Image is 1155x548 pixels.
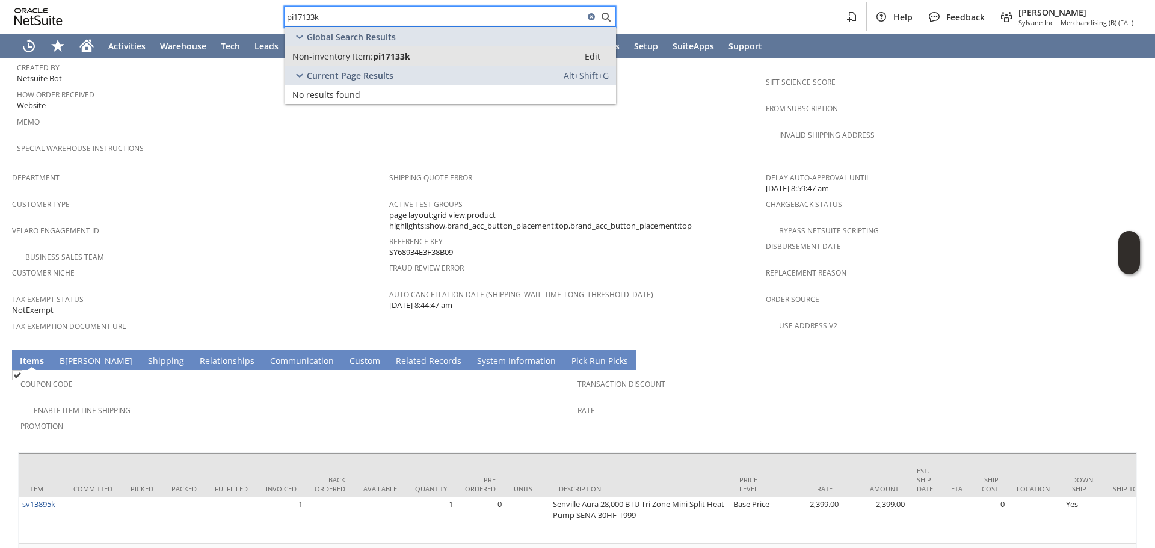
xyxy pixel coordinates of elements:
[292,51,373,62] span: Non-inventory Item:
[564,70,609,81] span: Alt+Shift+G
[43,34,72,58] div: Shortcuts
[12,226,99,236] a: Velaro Engagement ID
[389,173,472,183] a: Shipping Quote Error
[12,321,126,331] a: Tax Exemption Document URL
[568,355,631,368] a: Pick Run Picks
[131,484,153,493] div: Picked
[766,103,838,114] a: From Subscription
[401,355,406,366] span: e
[34,405,131,416] a: Enable Item Line Shipping
[60,355,65,366] span: B
[373,51,410,62] span: pi17133k
[766,199,842,209] a: Chargeback Status
[1121,353,1136,367] a: Unrolled view on
[12,294,84,304] a: Tax Exempt Status
[108,40,146,52] span: Activities
[779,321,837,331] a: Use Address V2
[355,355,360,366] span: u
[79,38,94,53] svg: Home
[482,355,486,366] span: y
[160,40,206,52] span: Warehouse
[22,38,36,53] svg: Recent Records
[465,475,496,493] div: Pre Ordered
[72,34,101,58] a: Home
[73,484,112,493] div: Committed
[270,355,276,366] span: C
[17,143,144,153] a: Special Warehouse Instructions
[17,117,40,127] a: Memo
[1072,475,1095,493] div: Down. Ship
[307,70,393,81] span: Current Page Results
[577,379,665,389] a: Transaction Discount
[285,46,616,66] a: Non-inventory Item:pi17133kEdit:
[577,405,595,416] a: Rate
[148,355,153,366] span: S
[673,40,714,52] span: SuiteApps
[267,355,337,368] a: Communication
[571,49,614,63] a: Edit:
[514,484,541,493] div: Units
[266,484,297,493] div: Invoiced
[1063,497,1104,544] td: Yes
[247,34,286,58] a: Leads
[415,484,447,493] div: Quantity
[946,11,985,23] span: Feedback
[406,497,456,544] td: 1
[12,199,70,209] a: Customer Type
[784,484,833,493] div: Rate
[389,247,453,258] span: SY68934E3F38B09
[12,268,75,278] a: Customer Niche
[721,34,769,58] a: Support
[550,497,730,544] td: Senville Aura 28,000 BTU Tri Zone Mini Split Heat Pump SENA-30HF-T999
[17,63,60,73] a: Created By
[51,38,65,53] svg: Shortcuts
[665,34,721,58] a: SuiteApps
[982,475,999,493] div: Ship Cost
[393,355,464,368] a: Related Records
[634,40,658,52] span: Setup
[739,475,766,493] div: Price Level
[474,355,559,368] a: System Information
[730,497,775,544] td: Base Price
[17,355,47,368] a: Items
[893,11,913,23] span: Help
[917,466,933,493] div: Est. Ship Date
[12,370,22,380] img: Checked
[766,294,819,304] a: Order Source
[1017,484,1054,493] div: Location
[779,130,875,140] a: Invalid Shipping Address
[215,484,248,493] div: Fulfilled
[1118,253,1140,275] span: Oracle Guided Learning Widget. To move around, please hold and drag
[315,475,345,493] div: Back Ordered
[1113,484,1140,493] div: Ship To
[1118,231,1140,274] iframe: Click here to launch Oracle Guided Learning Help Panel
[627,34,665,58] a: Setup
[14,34,43,58] a: Recent Records
[20,379,73,389] a: Coupon Code
[851,484,899,493] div: Amount
[766,241,841,251] a: Disbursement Date
[307,31,396,43] span: Global Search Results
[1018,7,1133,18] span: [PERSON_NAME]
[389,289,653,300] a: Auto Cancellation Date (shipping_wait_time_long_threshold_date)
[766,77,836,87] a: Sift Science Score
[766,173,870,183] a: Delay Auto-Approval Until
[775,497,842,544] td: 2,399.00
[728,40,762,52] span: Support
[214,34,247,58] a: Tech
[101,34,153,58] a: Activities
[20,355,23,366] span: I
[766,183,829,194] span: [DATE] 8:59:47 am
[1056,18,1058,27] span: -
[14,8,63,25] svg: logo
[599,10,613,24] svg: Search
[12,173,60,183] a: Department
[254,40,279,52] span: Leads
[145,355,187,368] a: Shipping
[456,497,505,544] td: 0
[22,499,55,510] a: sv13895k
[951,484,964,493] div: ETA
[1061,18,1133,27] span: Merchandising (B) (FAL)
[389,236,443,247] a: Reference Key
[200,355,205,366] span: R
